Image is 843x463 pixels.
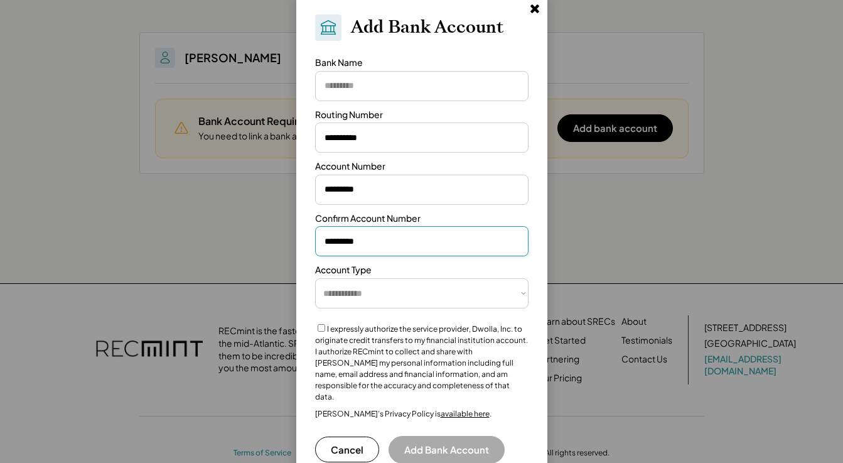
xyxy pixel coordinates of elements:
[315,324,528,401] label: I expressly authorize the service provider, Dwolla, Inc. to originate credit transfers to my fina...
[315,109,383,121] div: Routing Number
[315,409,491,419] div: [PERSON_NAME]’s Privacy Policy is .
[441,409,490,418] a: available here
[315,264,372,276] div: Account Type
[319,18,338,37] img: Bank.svg
[315,57,363,69] div: Bank Name
[315,160,385,173] div: Account Number
[315,212,421,225] div: Confirm Account Number
[315,437,379,462] button: Cancel
[351,17,503,38] h2: Add Bank Account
